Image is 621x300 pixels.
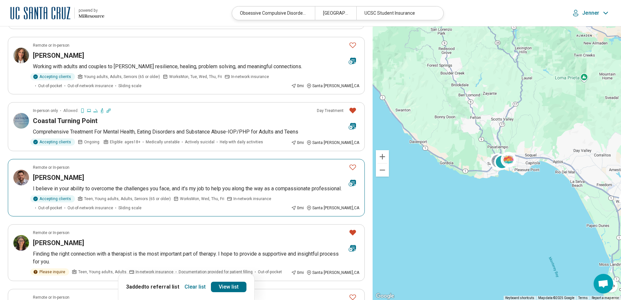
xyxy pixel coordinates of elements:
span: Sliding scale [118,83,141,89]
span: Out-of-network insurance [67,83,113,89]
button: Favorite [346,226,359,239]
div: Obsessive Compulsive Disorder (OCD) [232,7,315,20]
span: Out-of-pocket [258,269,282,275]
p: Day Treatment [317,108,344,114]
p: Comprehensive Treatment For Mental Health, Eating Disorders and Substance Abuse-IOP/PHP for Adult... [33,128,359,136]
div: 0 mi [291,140,304,146]
div: 2 [494,154,510,170]
span: Sliding scale [118,205,141,211]
button: Zoom out [376,164,389,177]
span: In-network insurance [136,269,173,275]
span: Actively suicidal [185,139,214,145]
button: Favorite [346,104,359,117]
p: Working with adults and couples to [PERSON_NAME] resilience, healing, problem solving, and meanin... [33,63,359,71]
h3: Coastal Turning Point [33,116,97,125]
h3: [PERSON_NAME] [33,51,84,60]
p: In-person only [33,108,58,114]
div: powered by [79,8,104,13]
div: Santa [PERSON_NAME] , CA [306,140,359,146]
a: Report a map error [592,296,619,300]
div: 0 mi [291,83,304,89]
span: Out-of-pocket [38,83,62,89]
span: Ongoing [84,139,99,145]
p: 3 added [126,283,179,291]
p: Remote or In-person [33,42,69,48]
div: Please inquire [30,268,69,276]
div: [GEOGRAPHIC_DATA], [GEOGRAPHIC_DATA] [315,7,356,20]
span: Allowed: [63,108,79,114]
span: In-network insurance [233,196,271,202]
span: In-network insurance [231,74,269,80]
button: Favorite [346,161,359,174]
span: Out-of-network insurance [67,205,113,211]
div: 0 mi [291,205,304,211]
h3: [PERSON_NAME] [33,173,84,182]
span: Teen, Young adults, Adults, Seniors (65 or older) [84,196,171,202]
div: UCSC Student Insurance [356,7,439,20]
span: Help with daily activities [220,139,263,145]
a: University of California at Santa Cruzpowered by [10,5,104,21]
a: View list [211,282,246,292]
span: Medically unstable [146,139,180,145]
p: Remote or In-person [33,165,69,170]
span: Works Mon, Tue, Wed, Thu, Fri [169,74,222,80]
div: Santa [PERSON_NAME] , CA [306,205,359,211]
div: Santa [PERSON_NAME] , CA [306,270,359,276]
p: I believe in your ability to overcome the challenges you face, and it’s my job to help you along ... [33,185,359,193]
div: Open chat [594,274,613,293]
div: Accepting clients [30,73,75,80]
span: Documentation provided for patient filling [179,269,253,275]
span: Map data ©2025 Google [538,296,574,300]
div: Accepting clients [30,195,75,202]
div: Santa [PERSON_NAME] , CA [306,83,359,89]
button: Clear list [182,282,208,292]
p: Jenner [582,10,599,16]
div: 0 mi [291,270,304,276]
h3: [PERSON_NAME] [33,238,84,247]
span: to referral list [144,284,179,290]
div: Accepting clients [30,138,75,146]
span: Works Mon, Wed, Thu, Fri [180,196,224,202]
img: University of California at Santa Cruz [10,5,70,21]
button: Favorite [346,39,359,52]
button: Zoom in [376,150,389,163]
a: Terms (opens in new tab) [578,296,588,300]
span: Young adults, Adults, Seniors (65 or older) [84,74,160,80]
p: Remote or In-person [33,230,69,236]
p: Finding the right connection with a therapist is the most important part of therapy. I hope to pr... [33,250,359,266]
span: Eligible: ages 18+ [110,139,140,145]
span: Out-of-pocket [38,205,62,211]
span: Teen, Young adults, Adults [78,269,126,275]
